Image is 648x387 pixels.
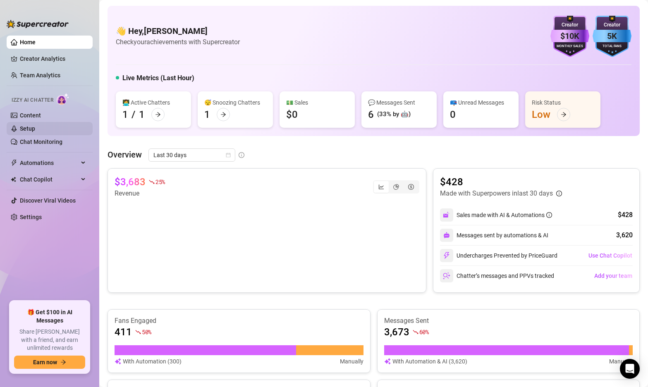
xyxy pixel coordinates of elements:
span: 25 % [155,178,165,186]
article: $428 [440,175,562,189]
img: svg%3e [115,357,121,366]
img: blue-badge-DgoSNQY1.svg [593,16,631,57]
div: Risk Status [532,98,594,107]
a: Setup [20,125,35,132]
div: 0 [450,108,456,121]
span: info-circle [239,152,244,158]
div: segmented control [373,180,419,193]
div: 1 [139,108,145,121]
article: Revenue [115,189,165,198]
span: arrow-right [561,112,567,117]
div: Creator [593,21,631,29]
span: arrow-right [155,112,161,117]
span: Chat Copilot [20,173,79,186]
span: dollar-circle [408,184,414,190]
img: AI Chatter [57,93,69,105]
button: Earn nowarrow-right [14,356,85,369]
article: Overview [108,148,142,161]
a: Settings [20,214,42,220]
span: fall [413,329,418,335]
div: Total Fans [593,44,631,49]
img: Chat Copilot [11,177,16,182]
div: 1 [204,108,210,121]
div: $428 [618,210,633,220]
div: $0 [286,108,298,121]
article: Made with Superpowers in last 30 days [440,189,553,198]
span: 60 % [419,328,429,336]
span: Izzy AI Chatter [12,96,53,104]
article: $3,683 [115,175,146,189]
article: 411 [115,325,132,339]
img: svg%3e [443,272,450,279]
div: 6 [368,108,374,121]
div: 5K [593,30,631,43]
div: Sales made with AI & Automations [457,210,552,220]
div: 😴 Snoozing Chatters [204,98,266,107]
div: 3,620 [616,230,633,240]
img: svg%3e [443,211,450,219]
div: 💬 Messages Sent [368,98,430,107]
span: 🎁 Get $100 in AI Messages [14,308,85,325]
h5: Live Metrics (Last Hour) [122,73,194,83]
span: pie-chart [393,184,399,190]
div: Creator [550,21,589,29]
article: Check your achievements with Supercreator [116,37,240,47]
div: Chatter’s messages and PPVs tracked [440,269,554,282]
article: With Automation & AI (3,620) [392,357,467,366]
article: Manually [609,357,633,366]
span: line-chart [378,184,384,190]
a: Discover Viral Videos [20,197,76,204]
span: Earn now [33,359,57,365]
div: Monthly Sales [550,44,589,49]
article: 3,673 [384,325,409,339]
div: Undercharges Prevented by PriceGuard [440,249,557,262]
article: With Automation (300) [123,357,182,366]
article: Messages Sent [384,316,633,325]
span: fall [135,329,141,335]
span: thunderbolt [11,160,17,166]
span: Use Chat Copilot [588,252,632,259]
div: 📪 Unread Messages [450,98,512,107]
span: info-circle [546,212,552,218]
button: Use Chat Copilot [588,249,633,262]
div: 💵 Sales [286,98,348,107]
div: 1 [122,108,128,121]
span: calendar [226,153,231,158]
a: Team Analytics [20,72,60,79]
a: Creator Analytics [20,52,86,65]
img: svg%3e [443,252,450,259]
span: Last 30 days [153,149,230,161]
a: Chat Monitoring [20,139,62,145]
div: (33% by 🤖) [377,110,411,119]
span: 50 % [142,328,151,336]
img: logo-BBDzfeDw.svg [7,20,69,28]
span: Automations [20,156,79,170]
a: Home [20,39,36,45]
div: 👩‍💻 Active Chatters [122,98,184,107]
span: Share [PERSON_NAME] with a friend, and earn unlimited rewards [14,328,85,352]
img: svg%3e [443,232,450,239]
div: Open Intercom Messenger [620,359,640,379]
img: svg%3e [384,357,391,366]
button: Add your team [594,269,633,282]
article: Manually [340,357,363,366]
span: fall [149,179,155,185]
span: Add your team [594,272,632,279]
span: arrow-right [60,359,66,365]
a: Content [20,112,41,119]
div: $10K [550,30,589,43]
span: info-circle [556,191,562,196]
div: Messages sent by automations & AI [440,229,548,242]
h4: 👋 Hey, [PERSON_NAME] [116,25,240,37]
span: arrow-right [220,112,226,117]
article: Fans Engaged [115,316,363,325]
img: purple-badge-B9DA21FR.svg [550,16,589,57]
